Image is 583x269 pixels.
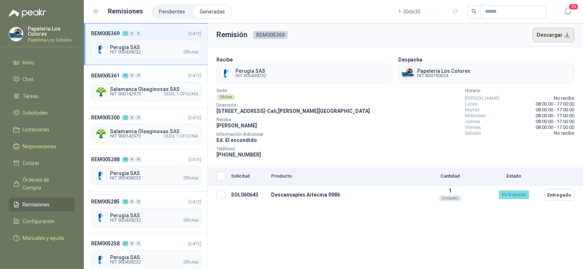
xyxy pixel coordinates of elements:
[416,188,484,194] p: 1
[23,75,34,83] span: Chat
[439,195,461,201] div: Unidades
[110,134,141,138] span: NIT 900142973
[235,68,266,74] span: Perugia SAS
[84,65,207,107] a: REM005361500[DATE] Company LogoSalamanca Oleaginosas SASNIT 900142973SEDE 1 OFICINA
[402,67,414,79] img: Company Logo
[465,124,481,130] span: Viernes
[220,67,232,79] img: Company Logo
[216,132,370,136] span: Información Adicional
[110,176,141,180] span: NIT 900438232
[91,72,120,80] span: REM005361
[129,115,135,120] div: 0
[28,26,75,36] p: Papelería Los Colores
[110,129,198,134] span: Salamanca Oleaginosas SAS
[188,73,201,78] span: [DATE]
[108,6,143,16] h1: Remisiones
[9,139,75,153] a: Negociaciones
[216,29,247,40] h3: Remisión
[465,119,480,124] span: Jueves
[216,57,233,63] b: Recibe
[23,234,64,242] span: Manuales y ayuda
[136,31,141,36] div: 0
[533,28,575,42] button: Descargar
[228,186,268,204] td: SOL060643
[9,56,75,70] a: Inicio
[91,29,120,37] span: REM005369
[95,170,107,182] img: Company Logo
[122,115,128,120] div: 1
[129,199,135,204] div: 0
[465,107,480,113] span: Martes
[194,5,231,18] a: Generadas
[129,31,135,36] div: 0
[268,167,414,186] th: Producto
[216,94,235,100] div: Oficina
[95,86,107,98] img: Company Logo
[110,87,198,92] span: Salamanca Oleaginosas SAS
[23,217,55,225] span: Configuración
[9,89,75,103] a: Tareas
[110,92,141,96] span: NIT 900142973
[23,109,48,117] span: Solicitudes
[110,218,141,222] span: NIT 900438232
[183,50,198,54] span: Oficina
[183,260,198,264] span: Oficina
[9,27,23,41] img: Company Logo
[110,260,141,264] span: NIT 900438232
[28,38,75,42] p: Papeleria Los Colores
[536,119,574,124] span: 08:00:00 - 17:00:00
[188,31,201,36] span: [DATE]
[9,156,75,170] a: Cotizar
[536,113,574,119] span: 08:00:00 - 17:00:00
[465,95,500,101] span: [PERSON_NAME]
[417,74,470,78] span: NIT 800190654
[23,126,50,134] span: Licitaciones
[9,9,46,17] img: Logo peakr
[129,157,135,162] div: 0
[23,92,39,100] span: Tareas
[9,123,75,137] a: Licitaciones
[122,31,128,36] div: 1
[122,241,128,246] div: 17
[153,5,191,18] a: Pendientes
[164,92,198,96] span: SEDE 1 OFICINA
[23,142,56,150] span: Negociaciones
[499,190,529,199] div: En tránsito
[208,167,228,186] th: Seleccionar/deseleccionar
[554,130,574,136] span: No recibe
[122,199,128,204] div: 5
[91,198,120,206] span: REM005285
[9,173,75,195] a: Órdenes de Compra
[465,113,486,119] span: Miércoles
[465,130,481,136] span: Sábado
[110,255,198,260] span: Perugia SAS
[9,72,75,86] a: Chat
[472,9,477,14] span: search
[136,241,141,246] div: 0
[23,201,50,209] span: Remisiones
[183,176,198,180] span: Oficina
[216,123,257,128] span: [PERSON_NAME]
[216,137,257,143] span: Ed. El escondido
[188,241,201,246] span: [DATE]
[110,50,141,54] span: NIT 900438232
[23,176,68,192] span: Órdenes de Compra
[188,199,201,205] span: [DATE]
[536,107,574,113] span: 08:00:00 - 17:00:00
[136,157,141,162] div: 0
[268,186,414,204] td: Descansapies Artecma 0986
[122,157,128,162] div: 15
[84,23,207,65] a: REM005369100[DATE] Company LogoPerugia SASNIT 900438232Oficina
[95,43,107,55] img: Company Logo
[253,31,287,39] span: REM005369
[465,89,574,92] span: Horario
[136,73,141,78] div: 0
[216,103,370,107] span: Dirección
[95,211,107,223] img: Company Logo
[122,73,128,78] div: 5
[561,5,574,18] button: 20
[84,149,207,191] a: REM0052881500[DATE] Company LogoPerugia SASNIT 900438232Oficina
[84,107,207,149] a: REM005300100[DATE] Company LogoSalamanca Oleaginosas SASNIT 900142973SEDE 1 OFICINA
[536,124,574,130] span: 08:00:00 - 17:00:00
